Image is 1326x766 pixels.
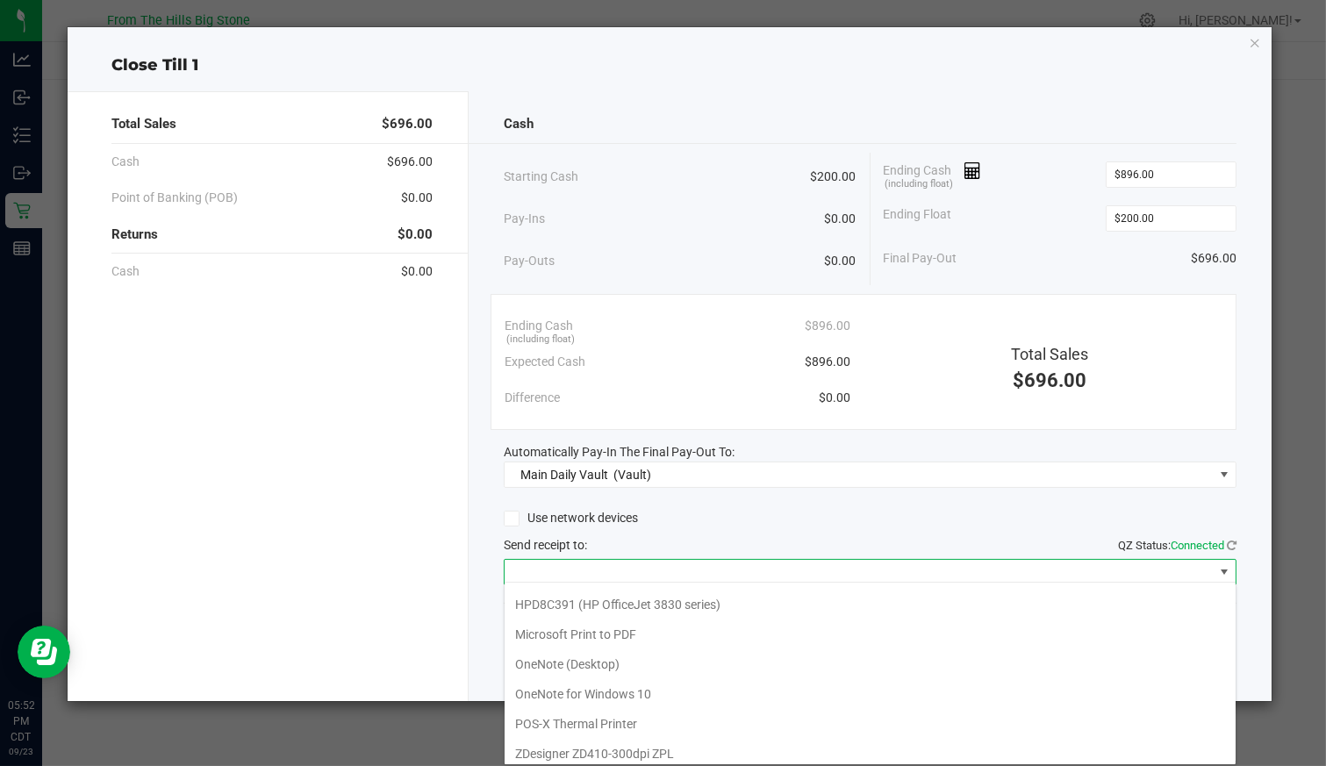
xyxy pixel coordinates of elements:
[811,168,857,186] span: $200.00
[505,389,560,407] span: Difference
[504,252,555,270] span: Pay-Outs
[885,177,953,192] span: (including float)
[401,262,433,281] span: $0.00
[505,649,1236,679] li: OneNote (Desktop)
[805,353,850,371] span: $896.00
[1118,539,1236,552] span: QZ Status:
[504,509,638,527] label: Use network devices
[111,262,140,281] span: Cash
[825,252,857,270] span: $0.00
[111,189,238,207] span: Point of Banking (POB)
[401,189,433,207] span: $0.00
[1171,539,1224,552] span: Connected
[68,54,1271,77] div: Close Till 1
[825,210,857,228] span: $0.00
[505,353,585,371] span: Expected Cash
[505,590,1236,619] li: HPD8C391 (HP OfficeJet 3830 series)
[387,153,433,171] span: $696.00
[504,210,545,228] span: Pay-Ins
[1011,345,1088,363] span: Total Sales
[504,538,587,552] span: Send receipt to:
[506,333,575,347] span: (including float)
[1191,249,1236,268] span: $696.00
[884,205,952,232] span: Ending Float
[1013,369,1086,391] span: $696.00
[805,317,850,335] span: $896.00
[520,468,608,482] span: Main Daily Vault
[111,216,433,254] div: Returns
[18,626,70,678] iframe: Resource center
[504,445,735,459] span: Automatically Pay-In The Final Pay-Out To:
[382,114,433,134] span: $696.00
[884,161,982,188] span: Ending Cash
[613,468,651,482] span: (Vault)
[398,225,433,245] span: $0.00
[884,249,957,268] span: Final Pay-Out
[505,709,1236,739] li: POS-X Thermal Printer
[504,114,534,134] span: Cash
[505,317,573,335] span: Ending Cash
[819,389,850,407] span: $0.00
[504,168,578,186] span: Starting Cash
[111,114,176,134] span: Total Sales
[505,619,1236,649] li: Microsoft Print to PDF
[505,679,1236,709] li: OneNote for Windows 10
[111,153,140,171] span: Cash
